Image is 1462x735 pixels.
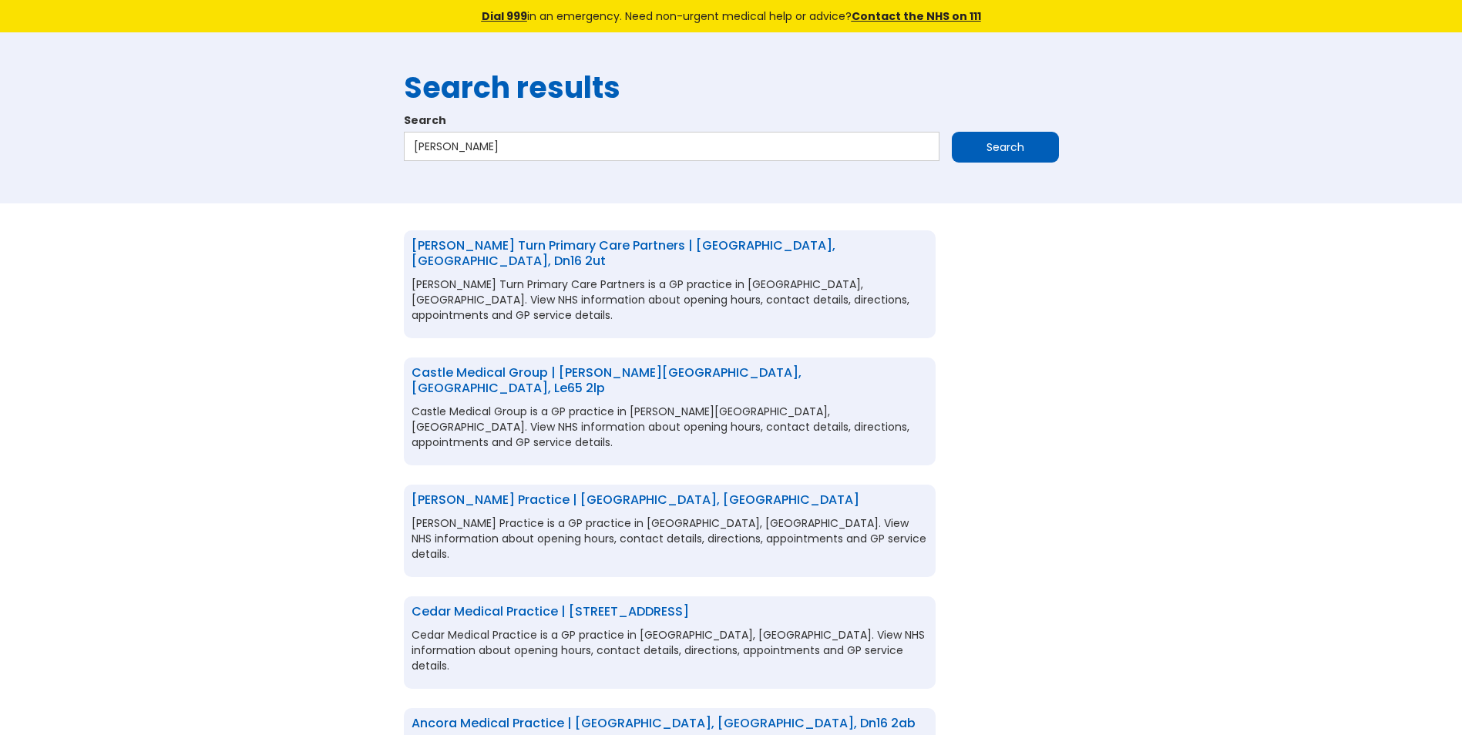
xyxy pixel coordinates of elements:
a: Ancora Medical Practice | [GEOGRAPHIC_DATA], [GEOGRAPHIC_DATA], dn16 2ab [412,714,916,732]
a: Castle Medical Group | [PERSON_NAME][GEOGRAPHIC_DATA], [GEOGRAPHIC_DATA], le65 2lp [412,364,802,397]
p: Castle Medical Group is a GP practice in [PERSON_NAME][GEOGRAPHIC_DATA], [GEOGRAPHIC_DATA]. View ... [412,404,928,450]
a: Contact the NHS on 111 [852,8,981,24]
a: Cedar Medical Practice | [STREET_ADDRESS] [412,602,689,620]
a: [PERSON_NAME] Turn Primary Care Partners | [GEOGRAPHIC_DATA], [GEOGRAPHIC_DATA], dn16 2ut [412,237,835,270]
a: Dial 999 [482,8,527,24]
p: Cedar Medical Practice is a GP practice in [GEOGRAPHIC_DATA], [GEOGRAPHIC_DATA]. View NHS informa... [412,627,928,673]
p: [PERSON_NAME] Turn Primary Care Partners is a GP practice in [GEOGRAPHIC_DATA], [GEOGRAPHIC_DATA]... [412,277,928,323]
input: Search [952,132,1059,163]
div: in an emergency. Need non-urgent medical help or advice? [377,8,1086,25]
input: Search… [404,132,939,161]
h1: Search results [404,71,1059,105]
a: [PERSON_NAME] Practice | [GEOGRAPHIC_DATA], [GEOGRAPHIC_DATA] [412,491,859,508]
label: Search [404,112,1059,128]
p: [PERSON_NAME] Practice is a GP practice in [GEOGRAPHIC_DATA], [GEOGRAPHIC_DATA]. View NHS informa... [412,515,928,562]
